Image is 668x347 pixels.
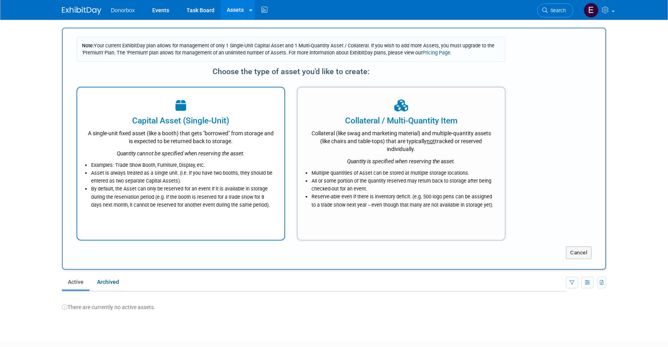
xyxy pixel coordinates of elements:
[87,115,274,127] div: Capital Asset (Single-Unit)
[77,64,506,79] div: Choose the type of asset you'd like to create:
[111,7,135,13] span: Donorbox
[537,4,573,17] a: Search
[584,3,599,18] img: Emily Sanders
[117,150,244,157] i: Quantity cannot be specified when reserving the asset.
[62,295,606,311] div: There are currently no active assets.
[548,7,566,13] span: Search
[308,115,495,127] div: Collateral / Multi-Quantity Item
[82,43,494,56] span: Your current ExhibitDay plan allows for management of only 1 Single-Unit Capital Asset and 1 Mult...
[91,274,125,289] a: Archived
[422,50,450,56] a: Pricing Page
[87,127,274,145] div: A single-unit fixed asset (like a booth) that gets "borrowed" from storage and is expected to be ...
[82,43,94,49] span: Note:
[347,158,455,164] i: Quantity is specified when reserving the asset.
[91,185,274,209] li: By default, the Asset can only be reserved for an event if it is available in storage during the ...
[308,127,495,153] div: Collateral (like swag and marketing material) and multiple-quantity assets (like chairs and table...
[91,169,274,185] li: Asset is always treated as a single unit. (i.e. if you have two booths, they should be entered as...
[312,169,495,177] li: Multiple quantities of Asset can be stored at multiple storage locations.
[312,177,495,193] li: All or some portion of the quantity reserved may return back to storage after being checked-out f...
[566,246,591,259] button: Cancel
[62,274,90,289] a: Active
[91,161,274,169] li: Examples: Trade Show Booth, Furniture, Display, etc.
[62,7,101,15] img: ExhibitDay
[312,193,495,209] li: Reserve-able even if there is inventory deficit. (e.g. 500 logo pens can be assigned to a trade s...
[427,138,435,144] span: not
